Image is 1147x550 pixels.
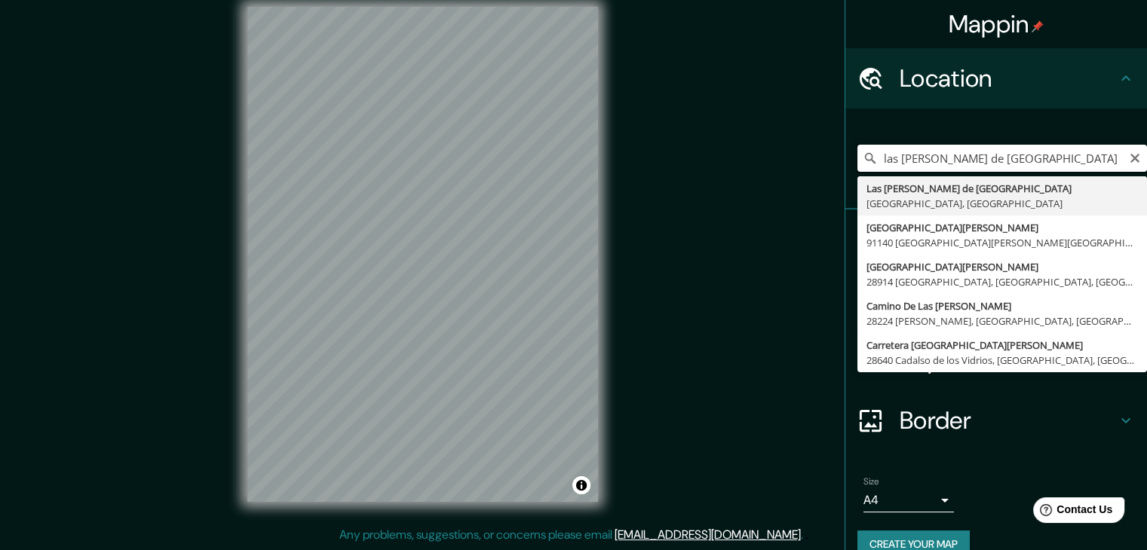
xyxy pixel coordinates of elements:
div: Las [PERSON_NAME] de [GEOGRAPHIC_DATA] [866,181,1138,196]
div: 91140 [GEOGRAPHIC_DATA][PERSON_NAME][GEOGRAPHIC_DATA] [866,235,1138,250]
div: 28224 [PERSON_NAME], [GEOGRAPHIC_DATA], [GEOGRAPHIC_DATA] [866,313,1138,328]
div: Border [845,390,1147,451]
h4: Mappin [949,9,1044,39]
div: Layout [845,330,1147,390]
img: pin-icon.png [1032,20,1044,32]
div: Carretera [GEOGRAPHIC_DATA][PERSON_NAME] [866,338,1138,353]
div: Location [845,48,1147,108]
button: Clear [1129,150,1141,164]
h4: Border [900,405,1117,435]
input: Pick your city or area [857,145,1147,172]
div: [GEOGRAPHIC_DATA], [GEOGRAPHIC_DATA] [866,196,1138,211]
div: 28640 Cadalso de los Vidrios, [GEOGRAPHIC_DATA], [GEOGRAPHIC_DATA] [866,353,1138,368]
label: Size [863,475,879,488]
iframe: Help widget launcher [1013,491,1130,533]
canvas: Map [247,7,598,502]
p: Any problems, suggestions, or concerns please email . [339,526,803,544]
div: A4 [863,488,954,512]
div: Camino De Las [PERSON_NAME] [866,298,1138,313]
div: . [805,526,808,544]
a: [EMAIL_ADDRESS][DOMAIN_NAME] [615,527,801,542]
div: Pins [845,209,1147,270]
button: Toggle attribution [572,476,590,494]
div: [GEOGRAPHIC_DATA][PERSON_NAME] [866,220,1138,235]
div: . [803,526,805,544]
h4: Location [900,63,1117,93]
div: 28914 [GEOGRAPHIC_DATA], [GEOGRAPHIC_DATA], [GEOGRAPHIC_DATA] [866,274,1138,289]
h4: Layout [900,345,1117,375]
div: [GEOGRAPHIC_DATA][PERSON_NAME] [866,259,1138,274]
div: Style [845,270,1147,330]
